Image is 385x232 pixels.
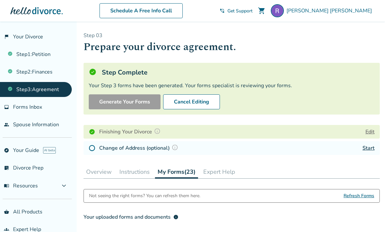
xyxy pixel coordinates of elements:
[4,183,9,188] span: menu_book
[117,165,152,178] button: Instructions
[99,144,180,152] h4: Change of Address (optional)
[155,165,198,179] button: My Forms(23)
[227,8,253,14] span: Get Support
[4,148,9,153] span: explore
[4,227,9,232] span: groups
[89,145,95,151] img: Not Started
[89,82,375,89] div: Your Step 3 forms have been generated. Your forms specialist is reviewing your forms.
[4,34,9,39] span: flag_2
[99,128,162,136] h4: Finishing Your Divorce
[89,189,200,202] div: Not seeing the right forms? You can refresh them here.
[89,94,161,109] button: Generate Your Forms
[163,94,220,109] button: Cancel Editing
[271,4,284,17] img: Reva Badri
[84,32,380,39] p: Step 0 3
[100,3,183,18] a: Schedule A Free Info Call
[4,182,38,189] span: Resources
[201,165,238,178] button: Expert Help
[154,128,161,134] img: Question Mark
[220,8,225,13] span: phone_in_talk
[362,144,375,152] a: Start
[173,214,178,220] span: info
[13,103,42,111] span: Forms Inbox
[43,147,56,154] span: AI beta
[84,213,178,221] div: Your uploaded forms and documents
[220,8,253,14] a: phone_in_talkGet Support
[102,68,147,77] h5: Step Complete
[60,182,68,190] span: expand_more
[258,7,266,15] span: shopping_cart
[89,129,95,135] img: Completed
[344,189,374,202] span: Refresh Forms
[4,122,9,127] span: people
[4,209,9,214] span: shopping_basket
[84,165,114,178] button: Overview
[4,165,9,171] span: list_alt_check
[172,144,178,151] img: Question Mark
[286,7,375,14] span: [PERSON_NAME] [PERSON_NAME]
[84,39,380,55] h1: Prepare your divorce agreement.
[365,128,375,136] button: Edit
[4,104,9,110] span: inbox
